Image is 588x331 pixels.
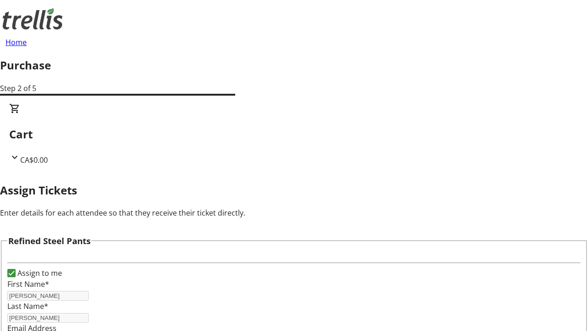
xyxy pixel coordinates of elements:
span: CA$0.00 [20,155,48,165]
label: Last Name* [7,301,48,311]
h3: Refined Steel Pants [8,234,90,247]
h2: Cart [9,126,579,143]
label: Assign to me [16,268,62,279]
label: First Name* [7,279,49,289]
div: CartCA$0.00 [9,103,579,165]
